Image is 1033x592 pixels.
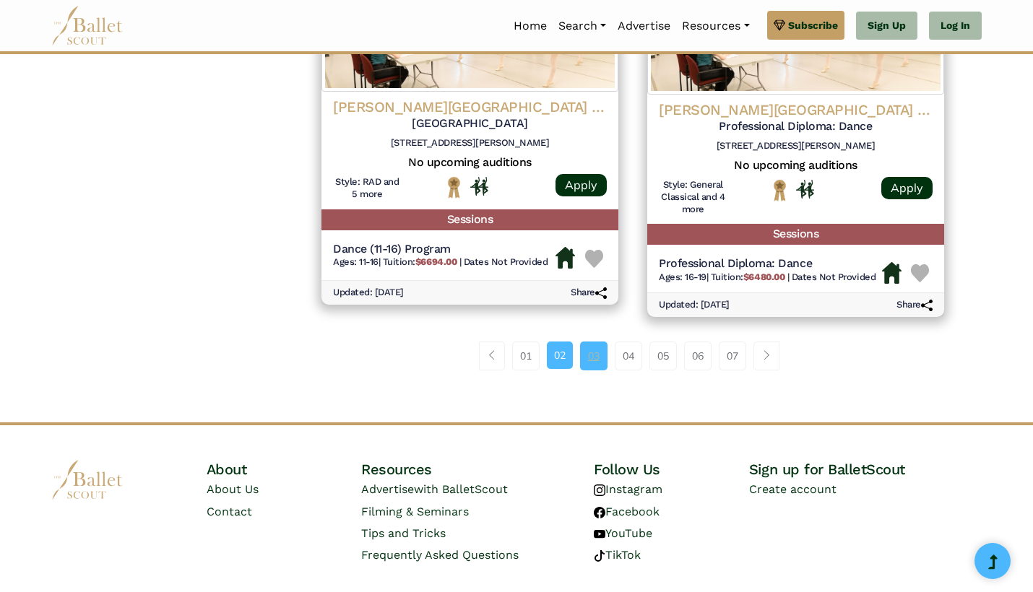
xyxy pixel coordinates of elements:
span: Subscribe [788,17,838,33]
img: Heart [911,264,929,282]
h6: | | [333,256,548,269]
a: Facebook [594,505,660,518]
h4: [PERSON_NAME][GEOGRAPHIC_DATA] ([GEOGRAPHIC_DATA]) [659,100,933,119]
h6: Share [571,287,607,299]
img: instagram logo [594,484,605,496]
a: 05 [649,341,677,370]
h5: No upcoming auditions [659,158,933,173]
span: Dates Not Provided [792,271,876,282]
img: Heart [585,250,603,268]
span: Tuition: [383,256,459,267]
img: In Person [470,177,488,196]
span: Ages: 11-16 [333,256,379,267]
a: TikTok [594,548,641,562]
a: 06 [684,341,712,370]
img: facebook logo [594,507,605,518]
img: logo [51,460,124,500]
a: Advertisewith BalletScout [361,482,508,496]
h4: Sign up for BalletScout [749,460,982,479]
h4: [PERSON_NAME][GEOGRAPHIC_DATA] ([GEOGRAPHIC_DATA]) [333,97,607,116]
span: Ages: 16-19 [659,271,706,282]
h6: Style: General Classical and 4 more [659,179,727,216]
h6: Updated: [DATE] [659,299,730,311]
h6: Share [896,299,933,311]
h6: | | [659,271,876,284]
img: gem.svg [774,17,785,33]
a: 01 [512,341,540,370]
img: In Person [796,180,814,199]
a: Create account [749,482,837,496]
h6: [STREET_ADDRESS][PERSON_NAME] [659,140,933,152]
h4: About [207,460,362,479]
a: Subscribe [767,11,844,40]
a: 04 [615,341,642,370]
h4: Follow Us [594,460,749,479]
a: Sign Up [856,12,917,40]
a: 07 [719,341,746,370]
h5: Sessions [321,209,618,230]
img: Housing Available [556,247,575,269]
a: Home [508,11,553,41]
a: Advertise [612,11,676,41]
h4: Resources [361,460,594,479]
span: with BalletScout [414,482,508,496]
a: Frequently Asked Questions [361,548,519,562]
span: Dates Not Provided [464,256,548,267]
h6: [STREET_ADDRESS][PERSON_NAME] [333,137,607,149]
nav: Page navigation example [479,341,787,370]
a: Tips and Tricks [361,526,446,540]
a: Contact [207,505,252,518]
a: 02 [547,341,573,369]
h6: Style: RAD and 5 more [333,176,402,201]
span: Tuition: [711,271,787,282]
h5: Dance (11-16) Program [333,242,548,257]
a: Apply [556,174,607,196]
a: Filming & Seminars [361,505,469,518]
a: 03 [580,341,608,370]
b: $6694.00 [415,256,457,267]
h5: No upcoming auditions [333,155,607,170]
a: About Us [207,482,259,496]
h5: [GEOGRAPHIC_DATA] [333,116,607,131]
h6: Updated: [DATE] [333,287,404,299]
h5: Professional Diploma: Dance [659,256,876,271]
img: Housing Available [882,262,902,284]
a: Log In [929,12,982,40]
img: youtube logo [594,528,605,540]
a: Search [553,11,612,41]
h5: Sessions [647,224,944,245]
b: $6480.00 [743,271,785,282]
a: Resources [676,11,755,41]
img: tiktok logo [594,550,605,562]
h5: Professional Diploma: Dance [659,119,933,134]
img: National [445,176,463,199]
img: National [771,179,789,201]
a: Apply [881,177,933,199]
a: Instagram [594,482,662,496]
a: YouTube [594,526,652,540]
